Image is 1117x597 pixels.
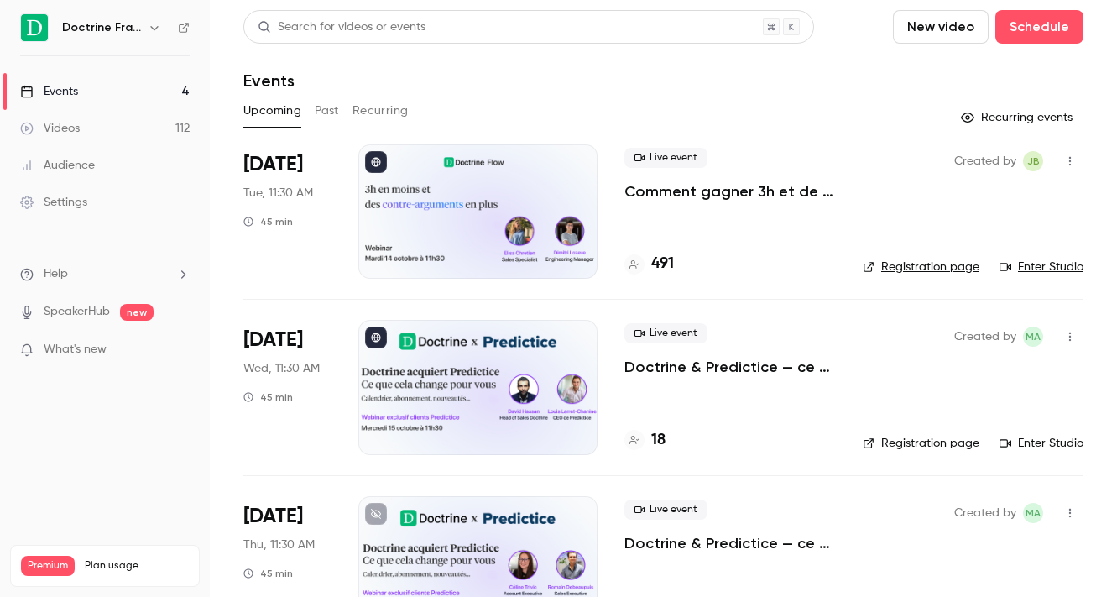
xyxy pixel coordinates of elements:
[20,83,78,100] div: Events
[624,253,674,275] a: 491
[20,265,190,283] li: help-dropdown-opener
[624,148,707,168] span: Live event
[624,181,836,202] a: Comment gagner 3h et de nouveaux arguments ?
[243,537,315,553] span: Thu, 11:30 AM
[20,194,87,211] div: Settings
[624,500,707,520] span: Live event
[1026,503,1041,523] span: MA
[85,559,189,573] span: Plan usage
[243,390,293,404] div: 45 min
[863,435,979,452] a: Registration page
[651,253,674,275] h4: 491
[624,533,836,553] a: Doctrine & Predictice — ce que l’acquisition change pour vous - Session 2
[21,556,75,576] span: Premium
[1023,327,1043,347] span: Marie Agard
[120,304,154,321] span: new
[170,343,190,358] iframe: Noticeable Trigger
[21,14,48,41] img: Doctrine France
[953,104,1083,131] button: Recurring events
[44,341,107,359] span: What's new
[1023,503,1043,523] span: Marie Agard
[624,357,836,377] a: Doctrine & Predictice — ce que l’acquisition change pour vous - Session 1
[352,97,409,124] button: Recurring
[1027,151,1040,171] span: JB
[44,265,68,283] span: Help
[624,323,707,343] span: Live event
[243,360,320,377] span: Wed, 11:30 AM
[624,429,666,452] a: 18
[954,503,1016,523] span: Created by
[1026,327,1041,347] span: MA
[243,327,303,353] span: [DATE]
[893,10,989,44] button: New video
[243,144,331,279] div: Oct 14 Tue, 11:30 AM (Europe/Paris)
[1000,259,1083,275] a: Enter Studio
[258,18,425,36] div: Search for videos or events
[62,19,141,36] h6: Doctrine France
[315,97,339,124] button: Past
[243,185,313,202] span: Tue, 11:30 AM
[243,567,293,580] div: 45 min
[243,97,301,124] button: Upcoming
[243,71,295,91] h1: Events
[863,259,979,275] a: Registration page
[243,320,331,454] div: Oct 15 Wed, 11:30 AM (Europe/Paris)
[243,151,303,178] span: [DATE]
[995,10,1083,44] button: Schedule
[243,503,303,530] span: [DATE]
[1023,151,1043,171] span: Justine Burel
[954,151,1016,171] span: Created by
[954,327,1016,347] span: Created by
[1000,435,1083,452] a: Enter Studio
[20,157,95,174] div: Audience
[651,429,666,452] h4: 18
[243,215,293,228] div: 45 min
[44,303,110,321] a: SpeakerHub
[20,120,80,137] div: Videos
